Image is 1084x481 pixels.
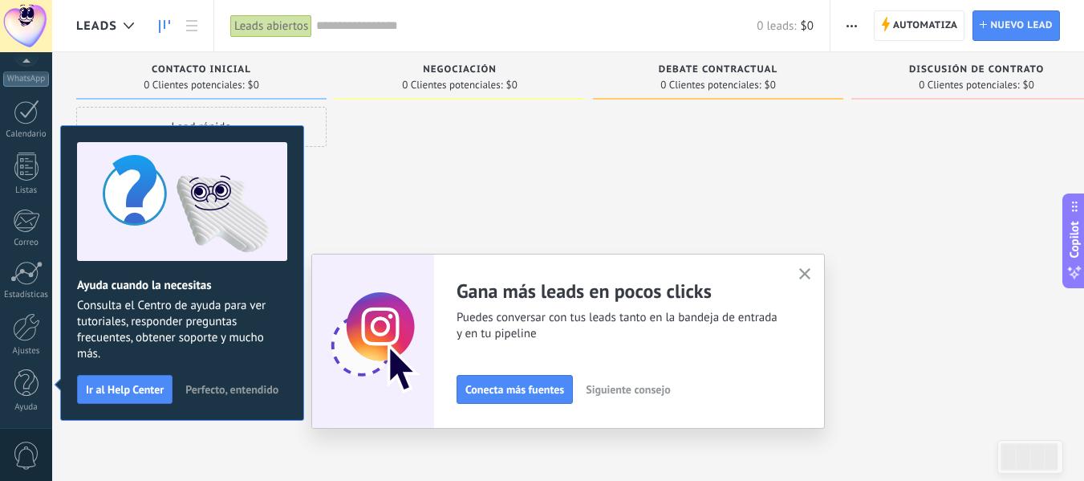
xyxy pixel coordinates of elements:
div: Leads abiertos [230,14,312,38]
span: $0 [506,80,518,90]
span: 0 leads: [757,18,796,34]
span: Copilot [1066,221,1082,258]
span: Nuevo lead [990,11,1053,40]
a: Automatiza [874,10,965,41]
span: Negociación [423,64,497,75]
button: Perfecto, entendido [178,377,286,402]
a: Nuevo lead [972,10,1060,41]
div: Negociación [343,64,577,78]
a: Lista [178,10,205,42]
div: Contacto inicial [84,64,319,78]
div: Calendario [3,129,50,140]
span: 0 Clientes potenciales: [919,80,1019,90]
span: Siguiente consejo [586,384,670,395]
button: Más [840,10,863,41]
a: Leads [151,10,178,42]
span: 0 Clientes potenciales: [402,80,502,90]
span: Conecta más fuentes [465,384,564,395]
span: Consulta el Centro de ayuda para ver tutoriales, responder preguntas frecuentes, obtener soporte ... [77,298,287,362]
span: $0 [801,18,814,34]
span: $0 [248,80,259,90]
span: Ir al Help Center [86,384,164,395]
span: Automatiza [893,11,958,40]
div: Estadísticas [3,290,50,300]
span: Leads [76,18,117,34]
button: Ir al Help Center [77,375,173,404]
div: Lead rápido [76,107,327,147]
span: 0 Clientes potenciales: [660,80,761,90]
button: Siguiente consejo [579,377,677,402]
span: $0 [765,80,776,90]
span: $0 [1023,80,1034,90]
div: Ayuda [3,402,50,413]
span: Discusión de contrato [909,64,1044,75]
span: Perfecto, entendido [185,384,278,395]
div: Debate contractual [601,64,835,78]
span: 0 Clientes potenciales: [144,80,244,90]
span: Contacto inicial [152,64,251,75]
div: WhatsApp [3,71,49,87]
span: Puedes conversar con tus leads tanto en la bandeja de entrada y en tu pipeline [457,310,779,342]
div: Listas [3,185,50,196]
h2: Ayuda cuando la necesitas [77,278,287,293]
span: Debate contractual [659,64,777,75]
button: Conecta más fuentes [457,375,573,404]
div: Correo [3,238,50,248]
div: Ajustes [3,346,50,357]
h2: Gana más leads en pocos clicks [457,279,779,304]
